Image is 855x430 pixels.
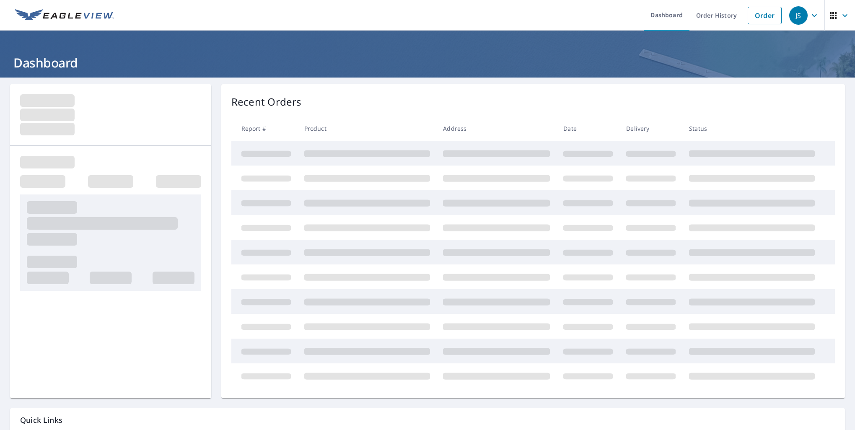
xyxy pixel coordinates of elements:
[10,54,845,71] h1: Dashboard
[20,415,835,425] p: Quick Links
[557,116,619,141] th: Date
[15,9,114,22] img: EV Logo
[298,116,437,141] th: Product
[748,7,782,24] a: Order
[436,116,557,141] th: Address
[789,6,808,25] div: JS
[682,116,821,141] th: Status
[231,94,302,109] p: Recent Orders
[231,116,298,141] th: Report #
[619,116,682,141] th: Delivery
